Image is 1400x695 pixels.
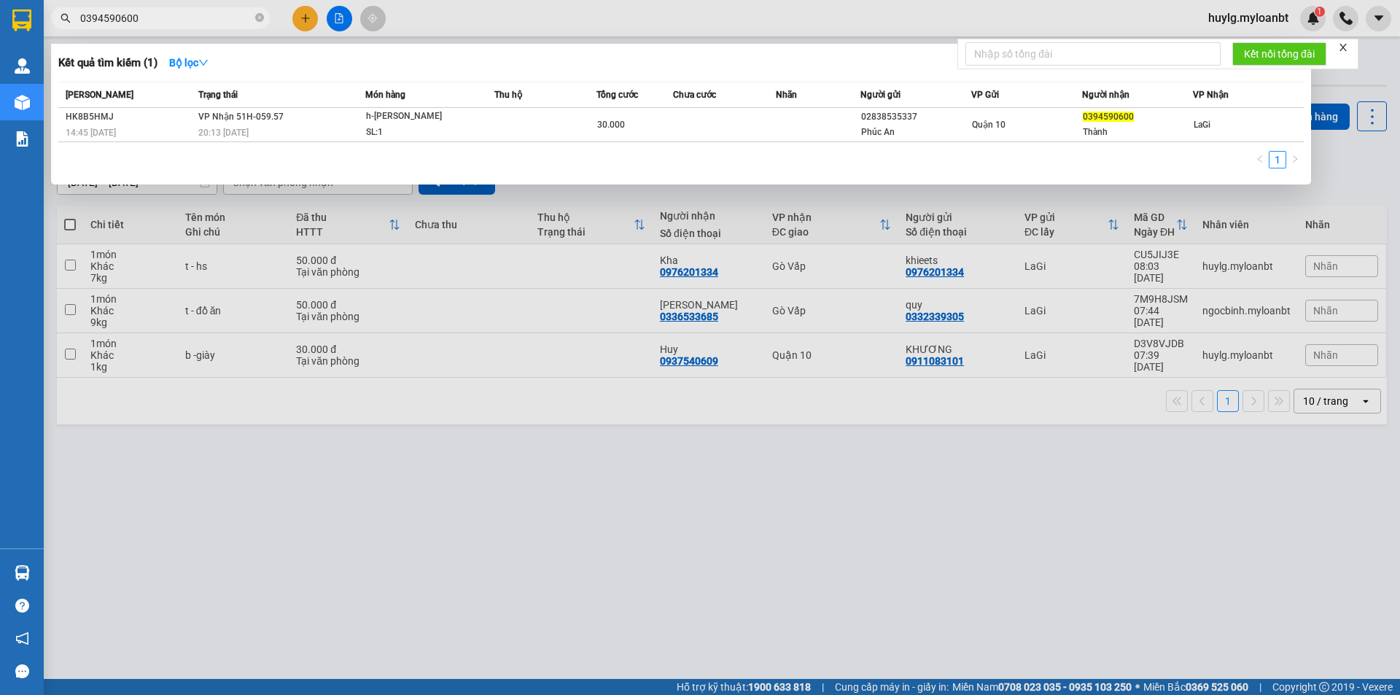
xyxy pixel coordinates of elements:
[494,90,522,100] span: Thu hộ
[366,109,475,125] div: h-[PERSON_NAME]
[198,128,249,138] span: 20:13 [DATE]
[15,664,29,678] span: message
[255,13,264,22] span: close-circle
[15,131,30,147] img: solution-icon
[15,95,30,110] img: warehouse-icon
[366,125,475,141] div: SL: 1
[198,112,284,122] span: VP Nhận 51H-059.57
[1269,151,1286,168] li: 1
[1286,151,1304,168] li: Next Page
[1083,125,1192,140] div: Thành
[972,120,1006,130] span: Quận 10
[596,90,638,100] span: Tổng cước
[1338,42,1348,53] span: close
[12,9,31,31] img: logo-vxr
[66,109,194,125] div: HK8B5HMJ
[1256,155,1264,163] span: left
[15,58,30,74] img: warehouse-icon
[861,109,971,125] div: 02838535337
[1286,151,1304,168] button: right
[1251,151,1269,168] button: left
[1082,90,1129,100] span: Người nhận
[255,12,264,26] span: close-circle
[965,42,1221,66] input: Nhập số tổng đài
[1232,42,1326,66] button: Kết nối tổng đài
[15,632,29,645] span: notification
[971,90,999,100] span: VP Gửi
[66,90,133,100] span: [PERSON_NAME]
[15,565,30,581] img: warehouse-icon
[1244,46,1315,62] span: Kết nối tổng đài
[157,51,220,74] button: Bộ lọcdown
[1083,112,1134,122] span: 0394590600
[66,128,116,138] span: 14:45 [DATE]
[597,120,625,130] span: 30.000
[1291,155,1299,163] span: right
[198,58,209,68] span: down
[860,90,901,100] span: Người gửi
[80,10,252,26] input: Tìm tên, số ĐT hoặc mã đơn
[1194,120,1210,130] span: LaGi
[58,55,157,71] h3: Kết quả tìm kiếm ( 1 )
[673,90,716,100] span: Chưa cước
[1251,151,1269,168] li: Previous Page
[61,13,71,23] span: search
[861,125,971,140] div: Phúc An
[198,90,238,100] span: Trạng thái
[15,599,29,613] span: question-circle
[1269,152,1286,168] a: 1
[1193,90,1229,100] span: VP Nhận
[776,90,797,100] span: Nhãn
[365,90,405,100] span: Món hàng
[169,57,209,69] strong: Bộ lọc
